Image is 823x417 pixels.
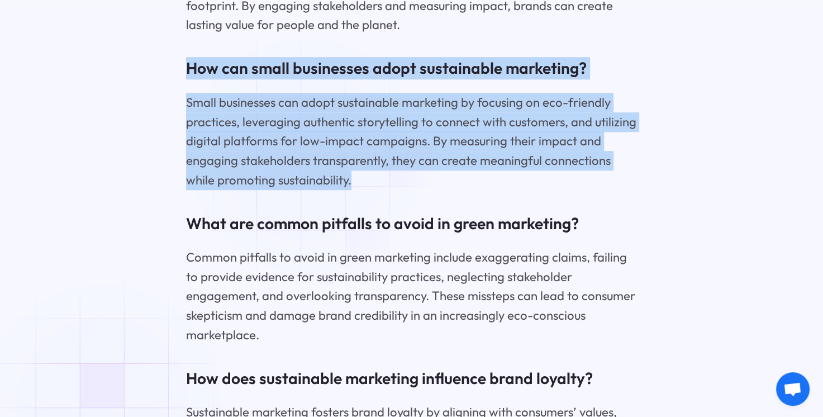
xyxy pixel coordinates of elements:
[186,93,637,189] p: Small businesses can adopt sustainable marketing by focusing on eco-friendly practices, leveragin...
[186,212,637,235] h3: What are common pitfalls to avoid in green marketing?
[776,372,810,406] div: Open chat
[186,367,637,390] h3: How does sustainable marketing influence brand loyalty?
[186,248,637,344] p: Common pitfalls to avoid in green marketing include exaggerating claims, failing to provide evide...
[186,57,637,79] h3: How can small businesses adopt sustainable marketing?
